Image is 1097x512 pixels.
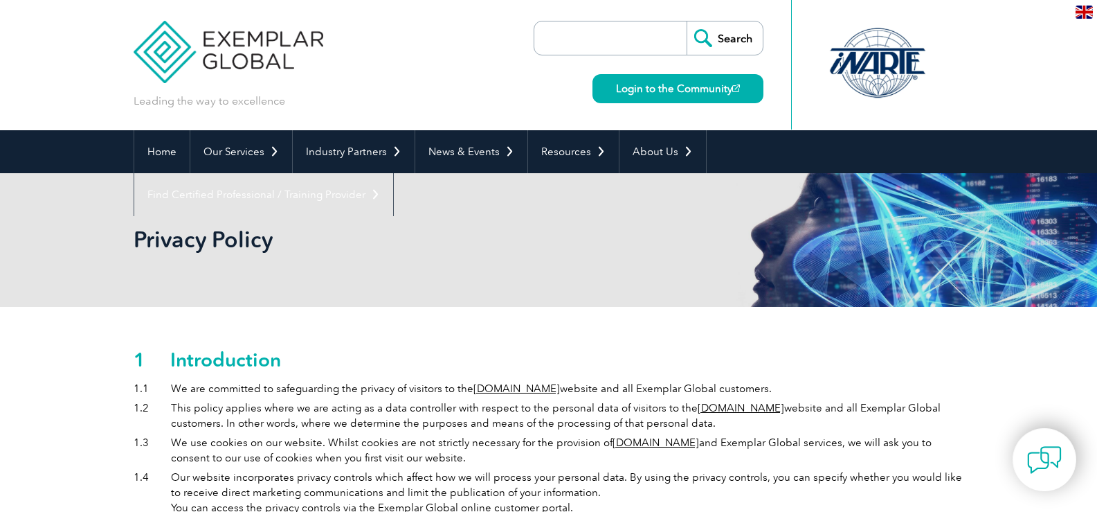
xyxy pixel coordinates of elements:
h2: Introduction [170,348,281,371]
div: This policy applies where we are acting as a data controller with respect to the personal data of... [171,400,964,431]
a: About Us [619,130,706,173]
img: open_square.png [732,85,740,92]
a: [DOMAIN_NAME] [473,382,560,395]
a: Our Services [190,130,292,173]
a: Login to the Community [592,74,763,103]
img: en [1076,6,1093,19]
a: News & Events [415,130,527,173]
p: Leading the way to excellence [134,94,285,109]
a: Find Certified Professional / Training Provider [134,173,393,216]
a: Industry Partners [293,130,415,173]
div: We are committed to safeguarding the privacy of visitors to the website and all Exemplar Global c... [171,381,772,396]
a: [DOMAIN_NAME] [698,402,784,414]
a: Home [134,130,190,173]
img: contact-chat.png [1027,443,1062,477]
a: Resources [528,130,619,173]
input: Search [687,21,763,55]
h2: Privacy Policy [134,226,273,253]
a: [DOMAIN_NAME] [613,436,699,449]
div: We use cookies on our website. Whilst cookies are not strictly necessary for the provision of and... [171,435,964,466]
